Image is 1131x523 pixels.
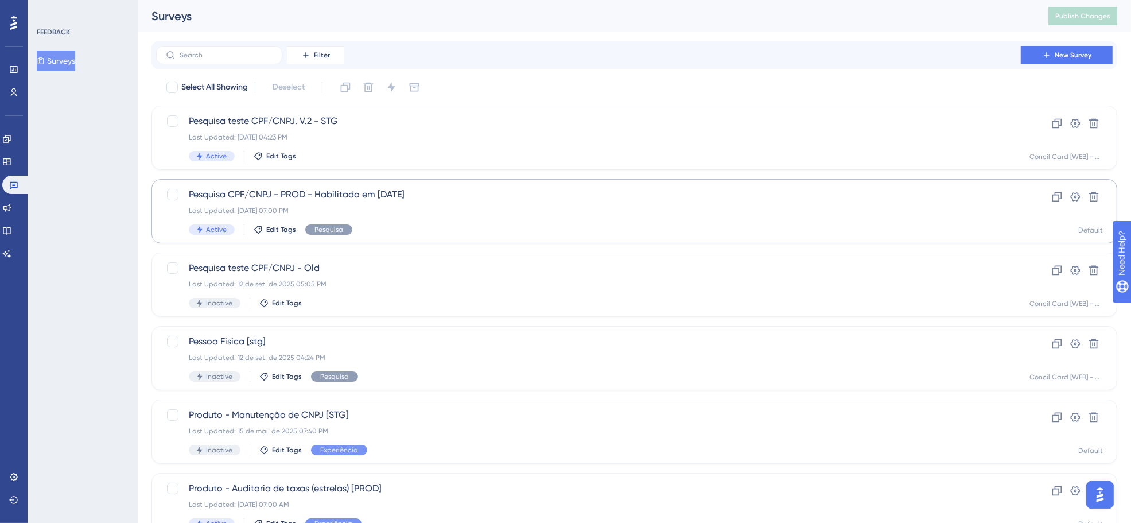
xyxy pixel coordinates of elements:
[206,152,227,161] span: Active
[206,445,232,455] span: Inactive
[189,408,988,422] span: Produto - Manutenção de CNPJ [STG]
[320,372,349,381] span: Pesquisa
[259,372,302,381] button: Edit Tags
[266,225,296,234] span: Edit Tags
[1029,373,1103,382] div: Concil Card [WEB] - STG
[320,445,358,455] span: Experiência
[272,299,302,308] span: Edit Tags
[272,372,302,381] span: Edit Tags
[314,225,343,234] span: Pesquisa
[1029,152,1103,161] div: Concil Card [WEB] - STG
[189,206,988,215] div: Last Updated: [DATE] 07:00 PM
[189,188,988,202] span: Pesquisa CPF/CNPJ - PROD - Habilitado em [DATE]
[37,28,70,37] div: FEEDBACK
[1055,11,1110,21] span: Publish Changes
[189,133,988,142] div: Last Updated: [DATE] 04:23 PM
[1021,46,1113,64] button: New Survey
[1083,478,1117,512] iframe: UserGuiding AI Assistant Launcher
[189,114,988,128] span: Pesquisa teste CPF/CNPJ. V.2 - STG
[287,46,344,64] button: Filter
[314,51,330,60] span: Filter
[189,353,988,362] div: Last Updated: 12 de set. de 2025 04:24 PM
[181,80,248,94] span: Select All Showing
[1078,226,1103,235] div: Default
[180,51,273,59] input: Search
[259,445,302,455] button: Edit Tags
[254,152,296,161] button: Edit Tags
[206,372,232,381] span: Inactive
[266,152,296,161] span: Edit Tags
[189,482,988,495] span: Produto - Auditoria de taxas (estrelas) [PROD]
[1048,7,1117,25] button: Publish Changes
[189,261,988,275] span: Pesquisa teste CPF/CNPJ - Old
[1055,51,1091,60] span: New Survey
[27,3,72,17] span: Need Help?
[254,225,296,234] button: Edit Tags
[206,225,227,234] span: Active
[189,335,988,348] span: Pessoa Fisica [stg]
[189,500,988,509] div: Last Updated: [DATE] 07:00 AM
[1078,446,1103,455] div: Default
[151,8,1020,24] div: Surveys
[1029,299,1103,308] div: Concil Card [WEB] - STG
[272,445,302,455] span: Edit Tags
[273,80,305,94] span: Deselect
[189,280,988,289] div: Last Updated: 12 de set. de 2025 05:05 PM
[206,299,232,308] span: Inactive
[189,427,988,436] div: Last Updated: 15 de mai. de 2025 07:40 PM
[37,51,75,71] button: Surveys
[262,77,315,98] button: Deselect
[259,299,302,308] button: Edit Tags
